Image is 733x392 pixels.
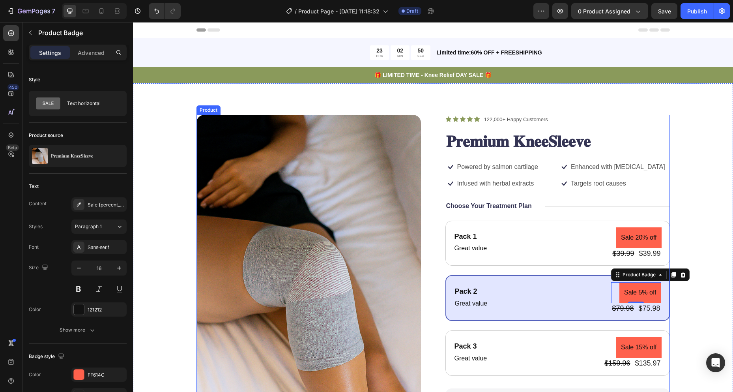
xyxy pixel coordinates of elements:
[1,49,599,57] p: 🎁 LIMITED TIME - Knee Relief DAY SALE 🎁
[75,223,102,230] span: Paragraph 1
[351,94,415,101] p: 122,000+ Happy Customers
[29,351,66,362] div: Badge style
[322,221,354,232] p: Great value
[52,6,55,16] p: 7
[264,25,270,32] div: 02
[60,326,96,334] div: Show more
[29,223,43,230] div: Styles
[88,201,125,208] div: Sale {percent_discount} off
[3,3,59,19] button: 7
[88,371,125,379] div: FF614C
[71,219,127,234] button: Paragraph 1
[406,8,418,15] span: Draft
[571,3,648,19] button: 0 product assigned
[39,49,61,57] p: Settings
[7,84,19,90] div: 450
[578,7,630,15] span: 0 product assigned
[658,8,671,15] span: Save
[486,260,528,281] pre: Sale 5% off
[295,7,297,15] span: /
[243,32,250,36] p: HRS
[478,281,501,292] div: $79.98
[32,148,48,164] img: product feature img
[149,3,181,19] div: Undo/Redo
[51,153,93,159] p: 𝐏𝐫𝐞𝐦𝐢𝐮𝐦 𝐊𝐧𝐞𝐞𝐒𝐥𝐞𝐞𝐯𝐞
[29,306,41,313] div: Color
[298,7,380,15] span: Product Page - [DATE] 11:18:32
[322,276,355,287] p: Great value
[483,205,528,226] pre: Sale 20% off
[78,49,105,57] p: Advanced
[284,25,291,32] div: 50
[29,371,41,378] div: Color
[324,158,401,166] p: Infused with herbal extracts
[706,353,725,372] div: Open Intercom Messenger
[505,281,528,292] div: $75.98
[321,319,355,330] div: Pack 3
[264,32,270,36] p: MIN
[29,132,63,139] div: Product source
[681,3,714,19] button: Publish
[67,94,115,113] div: Text horizontal
[88,306,125,313] div: 121212
[322,331,354,342] p: Great value
[243,25,250,32] div: 23
[6,144,19,151] div: Beta
[651,3,677,19] button: Save
[479,226,502,237] div: $39.99
[438,141,532,149] p: Enhanced with [MEDICAL_DATA]
[29,244,39,251] div: Font
[304,26,536,35] p: Limited time:60% OFF + FREESHIPPING
[65,84,86,92] div: Product
[321,264,355,275] div: Pack 2
[284,32,291,36] p: SEC
[501,336,528,347] div: $135.97
[312,108,537,130] h1: 𝐏𝐫𝐞𝐦𝐢𝐮𝐦 𝐊𝐧𝐞𝐞𝐒𝐥𝐞𝐞𝐯𝐞
[29,200,47,207] div: Content
[488,249,524,256] div: Product Badge
[133,22,733,392] iframe: Design area
[313,180,399,188] p: Choose Your Treatment Plan
[483,315,528,336] pre: Sale 15% off
[29,323,127,337] button: Show more
[321,209,355,220] div: Pack 1
[29,263,50,273] div: Size
[29,183,39,190] div: Text
[471,336,498,347] div: $159.96
[88,244,125,251] div: Sans-serif
[687,7,707,15] div: Publish
[505,226,528,237] div: $39.99
[38,28,123,38] p: Product Badge
[438,158,493,166] p: Targets root causes
[29,76,40,83] div: Style
[324,141,405,149] p: Powered by salmon cartilage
